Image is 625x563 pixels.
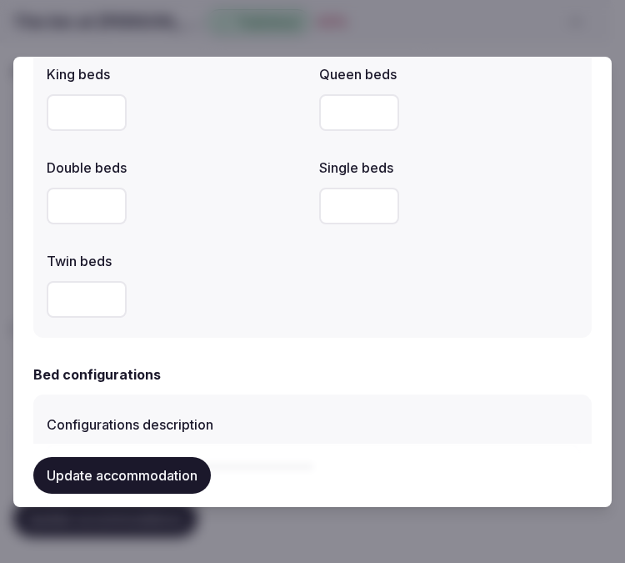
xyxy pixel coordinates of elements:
label: King beds [47,68,306,81]
button: Update accommodation [33,457,211,494]
label: Queen beds [319,68,578,81]
label: Double beds [47,161,306,174]
h2: Bed configurations [33,364,161,385]
label: Single beds [319,161,578,174]
label: Configurations description [47,418,578,431]
label: Twin beds [47,254,306,268]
